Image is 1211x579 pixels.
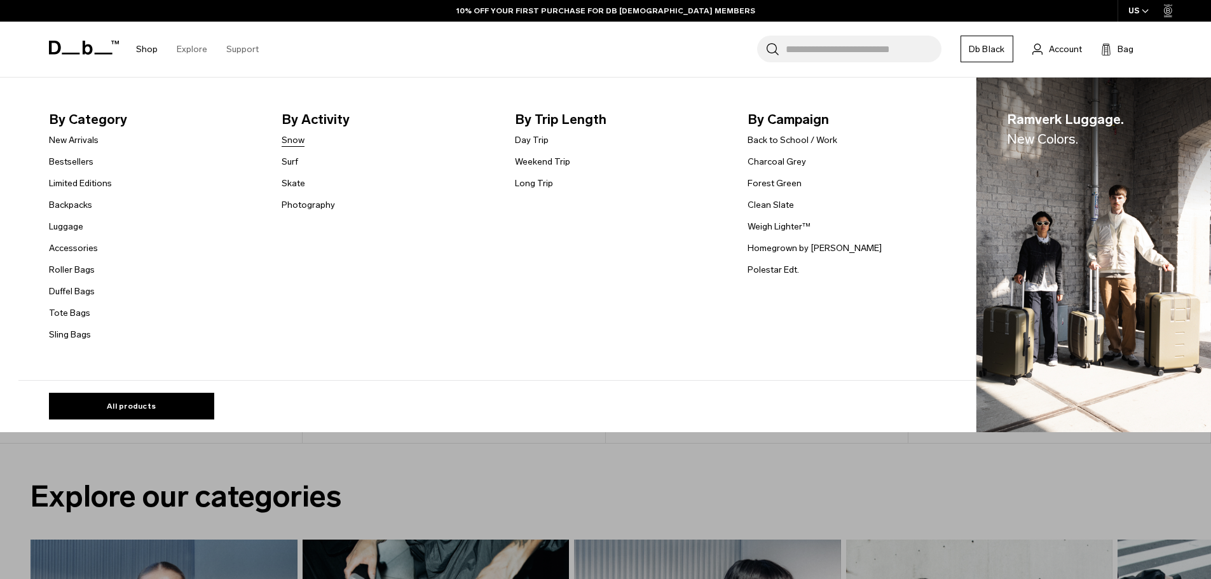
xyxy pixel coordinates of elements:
a: Charcoal Grey [748,155,806,168]
a: Weigh Lighter™ [748,220,811,233]
a: All products [49,393,214,419]
a: Backpacks [49,198,92,212]
a: Surf [282,155,298,168]
a: Weekend Trip [515,155,570,168]
a: Snow [282,133,304,147]
a: Homegrown by [PERSON_NAME] [748,242,882,255]
span: New Colors. [1007,131,1078,147]
a: Tote Bags [49,306,90,320]
a: Support [226,27,259,72]
a: Long Trip [515,177,553,190]
a: Sling Bags [49,328,91,341]
span: By Trip Length [515,109,728,130]
a: Account [1032,41,1082,57]
nav: Main Navigation [127,22,268,77]
a: Back to School / Work [748,133,837,147]
a: Skate [282,177,305,190]
a: Roller Bags [49,263,95,276]
span: By Activity [282,109,495,130]
a: Accessories [49,242,98,255]
span: Bag [1118,43,1133,56]
a: Clean Slate [748,198,794,212]
a: New Arrivals [49,133,99,147]
a: Limited Editions [49,177,112,190]
a: Explore [177,27,207,72]
a: Bestsellers [49,155,93,168]
button: Bag [1101,41,1133,57]
span: Account [1049,43,1082,56]
span: Ramverk Luggage. [1007,109,1124,149]
a: Duffel Bags [49,285,95,298]
a: Day Trip [515,133,549,147]
span: By Category [49,109,262,130]
a: Polestar Edt. [748,263,799,276]
a: Forest Green [748,177,802,190]
a: Luggage [49,220,83,233]
span: By Campaign [748,109,961,130]
a: 10% OFF YOUR FIRST PURCHASE FOR DB [DEMOGRAPHIC_DATA] MEMBERS [456,5,755,17]
a: Photography [282,198,335,212]
a: Shop [136,27,158,72]
a: Db Black [961,36,1013,62]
